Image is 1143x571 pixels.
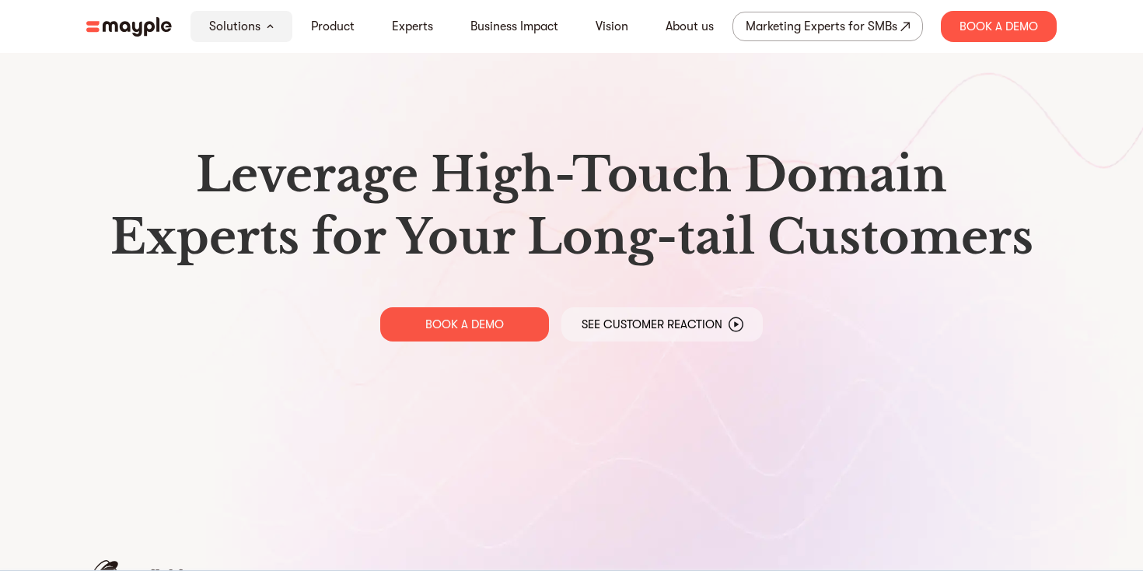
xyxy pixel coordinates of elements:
[941,11,1057,42] div: Book A Demo
[561,307,763,342] a: See Customer Reaction
[666,17,714,36] a: About us
[311,17,355,36] a: Product
[732,12,923,41] a: Marketing Experts for SMBs
[470,17,558,36] a: Business Impact
[380,307,549,342] a: BOOK A DEMO
[267,24,274,29] img: arrow-down
[392,17,433,36] a: Experts
[596,17,628,36] a: Vision
[746,16,897,37] div: Marketing Experts for SMBs
[582,317,722,332] p: See Customer Reaction
[99,144,1044,268] h1: Leverage High-Touch Domain Experts for Your Long-tail Customers
[425,317,504,332] p: BOOK A DEMO
[209,17,260,36] a: Solutions
[86,17,172,37] img: mayple-logo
